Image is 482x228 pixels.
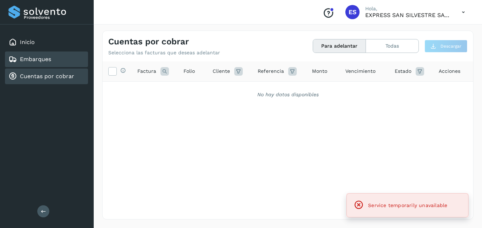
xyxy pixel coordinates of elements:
[368,202,447,208] span: Service temporarily unavailable
[366,39,418,53] button: Todas
[108,50,220,56] p: Selecciona las facturas que deseas adelantar
[108,37,189,47] h4: Cuentas por cobrar
[5,69,88,84] div: Cuentas por cobrar
[439,67,460,75] span: Acciones
[365,12,450,18] p: EXPRESS SAN SILVESTRE SA DE CV
[184,67,195,75] span: Folio
[137,67,156,75] span: Factura
[20,73,74,80] a: Cuentas por cobrar
[313,39,366,53] button: Para adelantar
[365,6,450,12] p: Hola,
[5,34,88,50] div: Inicio
[395,67,411,75] span: Estado
[213,67,230,75] span: Cliente
[345,67,376,75] span: Vencimiento
[440,43,461,49] span: Descargar
[20,39,35,45] a: Inicio
[20,56,51,63] a: Embarques
[5,51,88,67] div: Embarques
[425,40,467,53] button: Descargar
[112,91,464,98] div: No hay datos disponibles
[312,67,327,75] span: Monto
[258,67,284,75] span: Referencia
[24,15,85,20] p: Proveedores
